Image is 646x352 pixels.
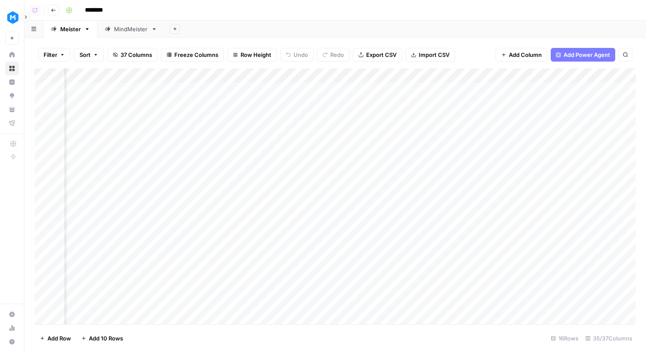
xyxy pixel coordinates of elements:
[107,48,158,62] button: 37 Columns
[89,334,123,343] span: Add 10 Rows
[5,48,19,62] a: Home
[5,103,19,116] a: Your Data
[317,48,349,62] button: Redo
[174,50,218,59] span: Freeze Columns
[5,75,19,89] a: Insights
[564,50,610,59] span: Add Power Agent
[509,50,542,59] span: Add Column
[405,48,455,62] button: Import CSV
[280,48,314,62] button: Undo
[353,48,402,62] button: Export CSV
[294,50,308,59] span: Undo
[74,48,104,62] button: Sort
[419,50,449,59] span: Import CSV
[5,116,19,130] a: Flightpath
[38,48,70,62] button: Filter
[35,331,76,345] button: Add Row
[120,50,152,59] span: 37 Columns
[47,334,71,343] span: Add Row
[5,7,19,28] button: Workspace: MeisterTask
[547,331,582,345] div: 16 Rows
[5,10,21,25] img: MeisterTask Logo
[44,21,97,38] a: Meister
[5,308,19,321] a: Settings
[114,25,148,33] div: MindMeister
[241,50,271,59] span: Row Height
[60,25,81,33] div: Meister
[76,331,128,345] button: Add 10 Rows
[227,48,277,62] button: Row Height
[44,50,57,59] span: Filter
[582,331,636,345] div: 35/37 Columns
[496,48,547,62] button: Add Column
[79,50,91,59] span: Sort
[551,48,615,62] button: Add Power Agent
[161,48,224,62] button: Freeze Columns
[5,335,19,349] button: Help + Support
[5,89,19,103] a: Opportunities
[5,62,19,75] a: Browse
[366,50,396,59] span: Export CSV
[330,50,344,59] span: Redo
[5,321,19,335] a: Usage
[97,21,164,38] a: MindMeister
